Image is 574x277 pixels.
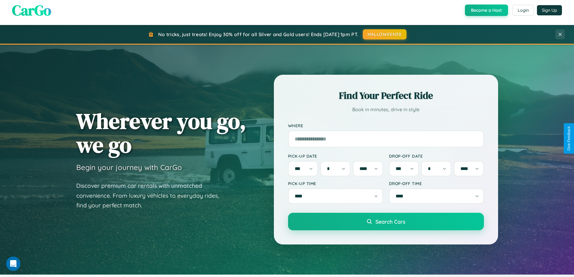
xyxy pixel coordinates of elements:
button: Login [513,5,534,16]
span: No tricks, just treats! Enjoy 30% off for all Silver and Gold users! Ends [DATE] 1pm PT. [158,31,358,37]
h2: Find Your Perfect Ride [288,89,484,102]
h1: Wherever you go, we go [76,109,246,157]
label: Drop-off Date [389,153,484,159]
button: Search Cars [288,213,484,230]
h3: Begin your journey with CarGo [76,163,182,172]
button: Become a Host [465,5,508,16]
button: HALLOWEEN30 [363,29,406,39]
label: Pick-up Time [288,181,383,186]
button: Sign Up [537,5,562,15]
span: Search Cars [375,218,405,225]
div: Give Feedback [567,126,571,151]
span: CarGo [12,0,51,20]
p: Discover premium car rentals with unmatched convenience. From luxury vehicles to everyday rides, ... [76,181,227,210]
p: Book in minutes, drive in style [288,105,484,114]
label: Where [288,123,484,128]
label: Drop-off Time [389,181,484,186]
label: Pick-up Date [288,153,383,159]
iframe: Intercom live chat [6,257,20,271]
